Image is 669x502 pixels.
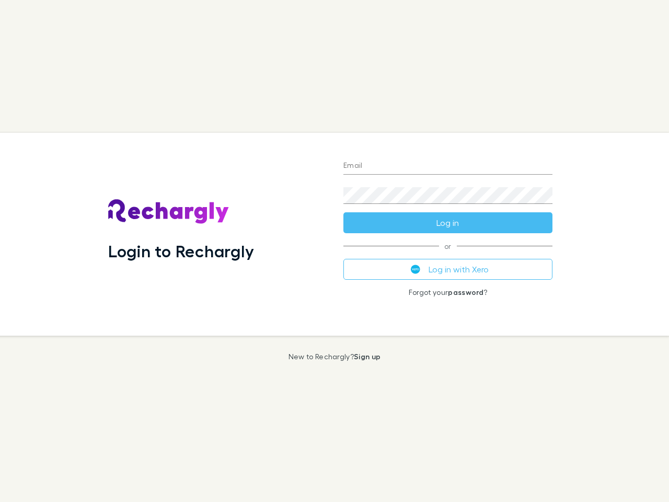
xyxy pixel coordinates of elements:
button: Log in with Xero [343,259,552,280]
a: Sign up [354,352,380,361]
p: Forgot your ? [343,288,552,296]
a: password [448,288,483,296]
h1: Login to Rechargly [108,241,254,261]
button: Log in [343,212,552,233]
img: Xero's logo [411,265,420,274]
p: New to Rechargly? [289,352,381,361]
img: Rechargly's Logo [108,199,229,224]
